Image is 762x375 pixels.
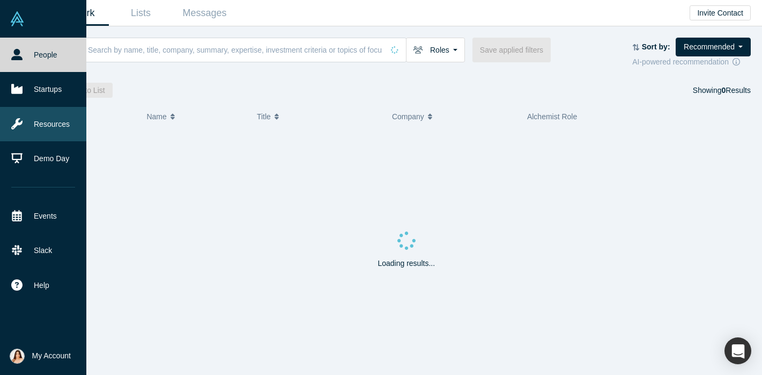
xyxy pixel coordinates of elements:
div: AI-powered recommendation [632,56,751,68]
span: Help [34,280,49,291]
span: Results [722,86,751,95]
span: Company [392,105,424,128]
button: Recommended [676,38,751,56]
span: Title [257,105,271,128]
span: Name [146,105,166,128]
button: Name [146,105,246,128]
p: Loading results... [378,258,435,269]
input: Search by name, title, company, summary, expertise, investment criteria or topics of focus [87,37,383,62]
a: Lists [109,1,173,26]
span: My Account [32,350,71,362]
img: Alchemist Vault Logo [10,11,25,26]
div: Showing [693,83,751,98]
button: Invite Contact [690,5,751,20]
button: My Account [10,349,71,364]
button: Roles [406,38,465,62]
img: Salma Mayorquin's Account [10,349,25,364]
strong: 0 [722,86,726,95]
span: Alchemist Role [527,112,577,121]
strong: Sort by: [642,42,670,51]
button: Save applied filters [472,38,551,62]
button: Add to List [62,83,113,98]
button: Company [392,105,516,128]
a: Messages [173,1,236,26]
button: Title [257,105,381,128]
